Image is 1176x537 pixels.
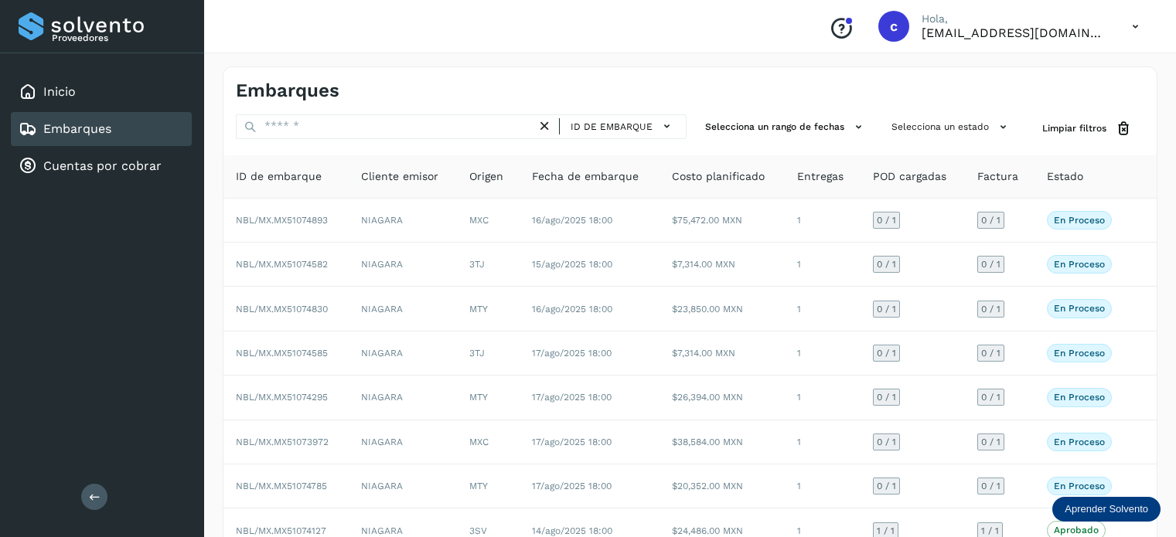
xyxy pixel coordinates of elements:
p: En proceso [1054,392,1105,403]
button: Selecciona un rango de fechas [699,114,873,140]
button: Selecciona un estado [885,114,1017,140]
td: NIAGARA [349,464,457,508]
a: Cuentas por cobrar [43,158,162,173]
span: Entregas [797,168,844,185]
p: cuentasespeciales8_met@castores.com.mx [922,25,1107,40]
span: NBL/MX.MX51074830 [236,304,328,314]
span: Origen [469,168,503,185]
span: ID de embarque [236,168,322,185]
span: 0 / 1 [877,216,896,225]
span: Limpiar filtros [1042,121,1106,135]
p: Proveedores [52,32,186,43]
td: 1 [785,243,861,287]
p: En proceso [1054,259,1105,270]
td: 1 [785,464,861,508]
span: NBL/MX.MX51074893 [236,215,328,226]
span: 0 / 1 [981,393,1000,402]
td: $7,314.00 MXN [660,243,785,287]
div: Aprender Solvento [1052,497,1161,522]
span: 16/ago/2025 18:00 [532,304,612,314]
td: 1 [785,287,861,331]
span: 0 / 1 [877,437,896,447]
td: $38,584.00 MXN [660,420,785,464]
td: $75,472.00 MXN [660,199,785,243]
p: Aprobado [1054,525,1099,535]
span: 0 / 1 [877,348,896,358]
span: 0 / 1 [981,348,1000,358]
p: En proceso [1054,215,1105,226]
td: 1 [785,376,861,420]
span: 0 / 1 [981,260,1000,269]
td: 1 [785,331,861,376]
span: Factura [977,168,1018,185]
td: MXC [457,199,520,243]
td: $23,850.00 MXN [660,287,785,331]
p: En proceso [1054,481,1105,491]
td: MTY [457,376,520,420]
td: 3TJ [457,331,520,376]
td: NIAGARA [349,331,457,376]
td: NIAGARA [349,376,457,420]
span: NBL/MX.MX51074127 [236,525,326,536]
td: NIAGARA [349,199,457,243]
td: MXC [457,420,520,464]
td: MTY [457,287,520,331]
span: POD cargadas [873,168,946,185]
button: ID de embarque [566,115,680,138]
span: 0 / 1 [981,304,1000,314]
span: 0 / 1 [877,481,896,491]
span: Fecha de embarque [532,168,639,185]
span: NBL/MX.MX51074785 [236,481,327,491]
span: 17/ago/2025 18:00 [532,348,612,359]
span: 1 / 1 [981,526,999,535]
button: Limpiar filtros [1030,114,1144,143]
span: 0 / 1 [877,260,896,269]
div: Cuentas por cobrar [11,149,192,183]
h4: Embarques [236,80,339,102]
span: 0 / 1 [981,437,1000,447]
span: 1 / 1 [877,526,895,535]
div: Embarques [11,112,192,146]
span: 0 / 1 [877,304,896,314]
div: Inicio [11,75,192,109]
span: ID de embarque [571,120,653,134]
p: En proceso [1054,303,1105,314]
td: NIAGARA [349,420,457,464]
span: Costo planificado [672,168,765,185]
span: NBL/MX.MX51074585 [236,348,328,359]
span: NBL/MX.MX51074582 [236,259,328,270]
span: NBL/MX.MX51073972 [236,437,329,447]
span: 0 / 1 [877,393,896,402]
td: $26,394.00 MXN [660,376,785,420]
span: 17/ago/2025 18:00 [532,481,612,491]
td: $20,352.00 MXN [660,464,785,508]
span: 17/ago/2025 18:00 [532,392,612,403]
td: MTY [457,464,520,508]
p: En proceso [1054,348,1105,359]
span: 0 / 1 [981,216,1000,225]
span: 16/ago/2025 18:00 [532,215,612,226]
p: Hola, [922,12,1107,25]
td: 3TJ [457,243,520,287]
a: Inicio [43,84,76,99]
p: Aprender Solvento [1065,503,1148,515]
p: En proceso [1054,437,1105,447]
td: 1 [785,420,861,464]
span: 17/ago/2025 18:00 [532,437,612,447]
span: 15/ago/2025 18:00 [532,259,612,270]
td: $7,314.00 MXN [660,331,785,376]
span: Cliente emisor [361,168,438,185]
span: 14/ago/2025 18:00 [532,525,612,536]
span: Estado [1047,168,1083,185]
td: 1 [785,199,861,243]
a: Embarques [43,121,111,136]
span: 0 / 1 [981,481,1000,491]
td: NIAGARA [349,287,457,331]
span: NBL/MX.MX51074295 [236,392,328,403]
td: NIAGARA [349,243,457,287]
